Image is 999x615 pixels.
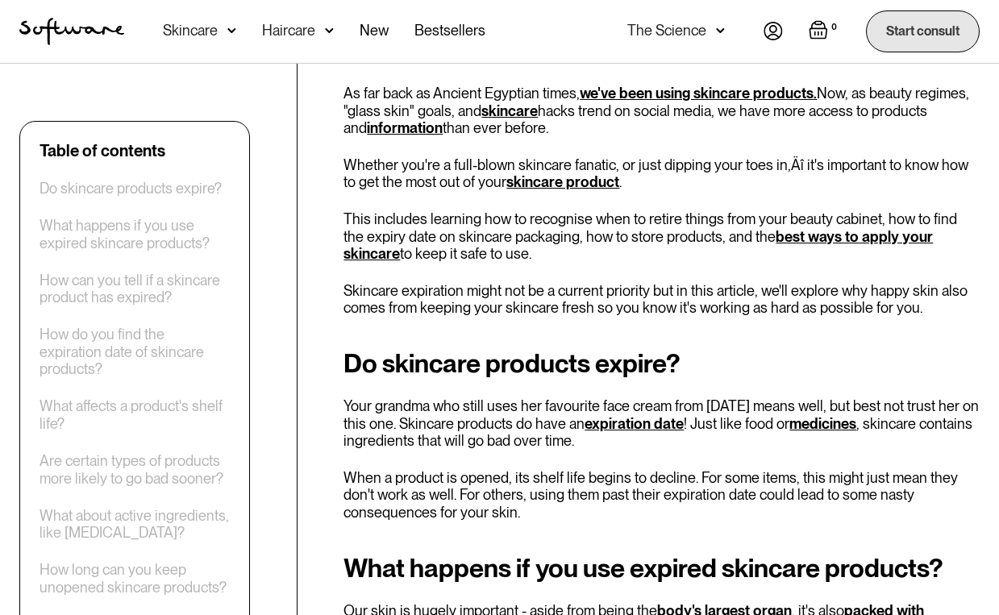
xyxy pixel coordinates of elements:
img: arrow down [716,23,725,39]
a: Do skincare products expire? [40,180,222,197]
div: The Science [627,23,706,39]
img: arrow down [325,23,334,39]
img: Software Logo [19,18,124,45]
a: How do you find the expiration date of skincare products? [40,326,230,378]
a: skincare [481,102,538,119]
div: Skincare [163,23,218,39]
p: Skincare expiration might not be a current priority but in this article, we'll explore why happy ... [343,282,980,317]
p: When a product is opened, its shelf life begins to decline. For some items, this might just mean ... [343,469,980,522]
a: How long can you keep unopened skincare products? [40,561,230,596]
div: 0 [828,20,840,35]
a: How can you tell if a skincare product has expired? [40,272,230,306]
a: What affects a product's shelf life? [40,397,230,432]
a: information [367,119,443,136]
h2: Do skincare products expire? [343,349,980,378]
p: As far back as Ancient Egyptian times, Now, as beauty regimes, "glass skin" goals, and hacks tren... [343,85,980,137]
p: Whether you're a full-blown skincare fanatic, or just dipping your toes in‚Äî it's important to k... [343,156,980,191]
img: arrow down [227,23,236,39]
a: Open empty cart [809,20,840,43]
a: What happens if you use expired skincare products? [40,217,230,251]
a: medicines [789,415,856,432]
p: This includes learning how to recognise when to retire things from your beauty cabinet, how to fi... [343,210,980,263]
a: Start consult [866,10,980,52]
a: expiration date [585,415,684,432]
a: best ways to apply your skincare [343,228,933,263]
a: Are certain types of products more likely to go bad sooner? [40,452,230,487]
h2: What happens if you use expired skincare products? [343,554,980,583]
a: What about active ingredients, like [MEDICAL_DATA]? [40,507,230,542]
p: Your grandma who still uses her favourite face cream from [DATE] means well, but best not trust h... [343,397,980,450]
a: we've been using skincare products. [580,85,817,102]
a: skincare product [506,173,619,190]
div: Haircare [262,23,315,39]
a: home [19,18,124,45]
div: Table of contents [40,141,165,160]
